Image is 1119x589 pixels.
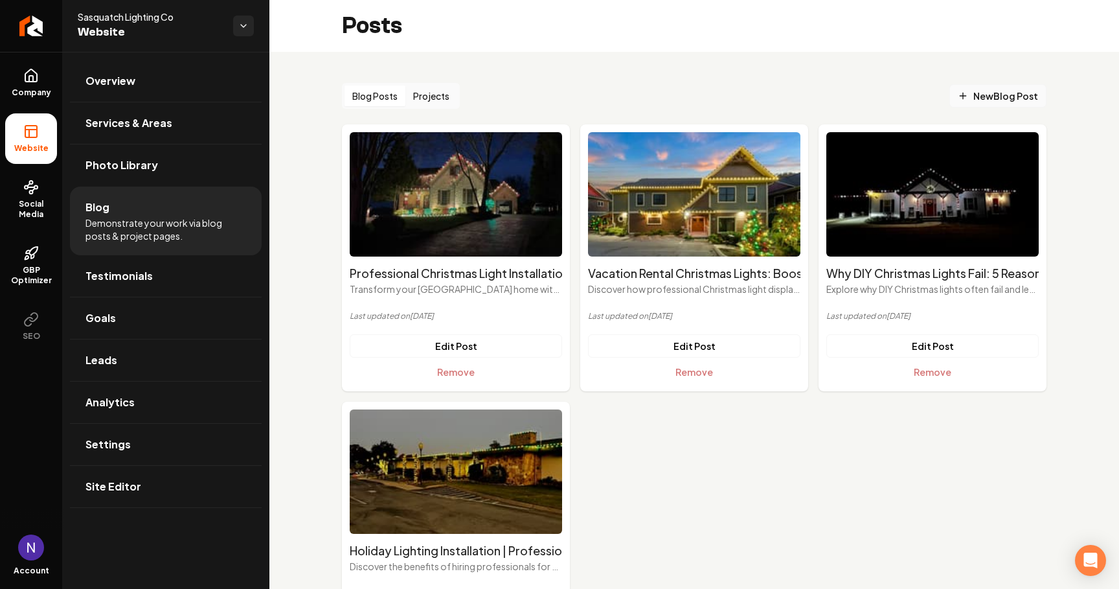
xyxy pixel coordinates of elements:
[70,102,262,144] a: Services & Areas
[350,311,562,321] p: Last updated on [DATE]
[85,352,117,368] span: Leads
[826,264,1039,283] h2: Why DIY Christmas Lights Fail: 5 Reasons to Hire Professional Holiday Light Installers
[826,311,1039,321] p: Last updated on [DATE]
[85,216,246,242] span: Demonstrate your work via blog posts & project pages.
[5,169,57,230] a: Social Media
[5,235,57,296] a: GBP Optimizer
[588,334,800,358] a: Edit Post
[85,157,158,173] span: Photo Library
[826,334,1039,358] a: Edit Post
[85,395,135,410] span: Analytics
[70,340,262,381] a: Leads
[350,334,562,358] a: Edit Post
[70,424,262,465] a: Settings
[826,132,1039,257] img: Why DIY Christmas Lights Fail: 5 Reasons to Hire Professional Holiday Light Installers's featured...
[5,265,57,286] span: GBP Optimizer
[350,360,562,384] button: Remove
[588,283,800,295] p: Discover how professional Christmas light displays can boost your vacation rental bookings during...
[5,301,57,352] button: SEO
[85,437,131,452] span: Settings
[18,535,44,560] img: Nick Richards
[85,73,135,89] span: Overview
[5,58,57,108] a: Company
[588,264,800,283] h2: Vacation Rental Christmas Lights: Boost Holiday Bookings with Professional Displays
[405,86,457,106] button: Projects
[78,23,223,41] span: Website
[70,466,262,507] a: Site Editor
[342,13,402,39] h2: Posts
[85,479,141,494] span: Site Editor
[18,535,44,560] button: Open user button
[70,255,262,297] a: Testimonials
[350,542,562,560] h2: Holiday Lighting Installation | Professional Christmas Light Service Near You
[345,86,405,106] button: Blog Posts
[85,115,172,131] span: Services & Areas
[9,143,54,154] span: Website
[70,382,262,423] a: Analytics
[85,268,153,284] span: Testimonials
[350,283,562,295] p: Transform your [GEOGRAPHIC_DATA] home with professional Christmas light installation. [GEOGRAPHIC...
[19,16,43,36] img: Rebolt Logo
[350,410,562,534] img: Holiday Lighting Installation | Professional Christmas Light Service Near You's featured image
[350,132,562,257] img: Professional Christmas Light Installation in Knoxville: Transform Your Home into a Holiday Master...
[826,283,1039,295] p: Explore why DIY Christmas lights often fail and learn the top 5 reasons to hire professional inst...
[5,199,57,220] span: Social Media
[1075,545,1106,576] div: Open Intercom Messenger
[78,10,223,23] span: Sasquatch Lighting Co
[826,360,1039,384] button: Remove
[70,60,262,102] a: Overview
[17,331,45,341] span: SEO
[85,200,109,215] span: Blog
[588,360,800,384] button: Remove
[85,310,116,326] span: Goals
[70,297,262,339] a: Goals
[6,87,56,98] span: Company
[588,311,800,321] p: Last updated on [DATE]
[949,84,1046,108] a: NewBlog Post
[350,560,562,573] p: Discover the benefits of hiring professionals for holiday lighting installation. Enjoy safe, stun...
[958,89,1038,103] span: New Blog Post
[350,264,562,283] h2: Professional Christmas Light Installation in [GEOGRAPHIC_DATA]: Transform Your Home into a Holida...
[70,144,262,186] a: Photo Library
[14,566,49,576] span: Account
[588,132,800,257] img: Vacation Rental Christmas Lights: Boost Holiday Bookings with Professional Displays's featured image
